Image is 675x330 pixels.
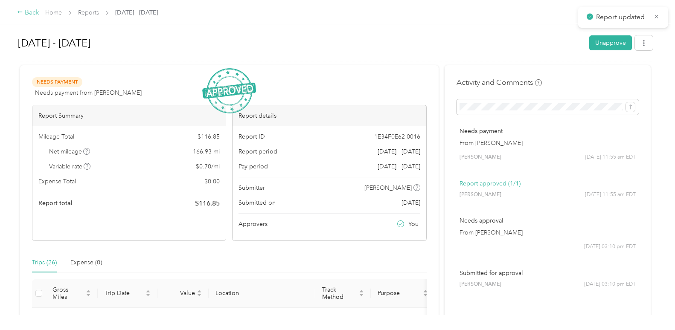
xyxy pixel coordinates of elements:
[157,279,209,308] th: Value
[596,12,647,23] p: Report updated
[32,258,57,267] div: Trips (26)
[145,289,151,294] span: caret-up
[38,132,74,141] span: Mileage Total
[239,220,268,229] span: Approvers
[457,77,542,88] h4: Activity and Comments
[460,127,636,136] p: Needs payment
[193,147,220,156] span: 166.93 mi
[18,33,583,53] h1: Aug 1 - 31, 2025
[204,177,220,186] span: $ 0.00
[239,198,276,207] span: Submitted on
[17,8,39,18] div: Back
[460,228,636,237] p: From [PERSON_NAME]
[70,258,102,267] div: Expense (0)
[46,279,98,308] th: Gross Miles
[35,88,142,97] span: Needs payment from [PERSON_NAME]
[239,162,268,171] span: Pay period
[239,183,265,192] span: Submitter
[460,191,501,199] span: [PERSON_NAME]
[86,289,91,294] span: caret-up
[78,9,99,16] a: Reports
[145,292,151,298] span: caret-down
[460,281,501,288] span: [PERSON_NAME]
[460,139,636,148] p: From [PERSON_NAME]
[408,220,419,229] span: You
[52,286,84,301] span: Gross Miles
[197,289,202,294] span: caret-up
[322,286,357,301] span: Track Method
[585,153,636,161] span: [DATE] 11:55 am EDT
[98,279,157,308] th: Trip Date
[198,132,220,141] span: $ 116.85
[32,77,82,87] span: Needs Payment
[38,177,76,186] span: Expense Total
[86,292,91,298] span: caret-down
[115,8,158,17] span: [DATE] - [DATE]
[378,147,420,156] span: [DATE] - [DATE]
[239,132,265,141] span: Report ID
[49,162,91,171] span: Variable rate
[584,243,636,251] span: [DATE] 03:10 pm EDT
[197,292,202,298] span: caret-down
[209,279,315,308] th: Location
[585,191,636,199] span: [DATE] 11:55 am EDT
[49,147,90,156] span: Net mileage
[359,289,364,294] span: caret-up
[364,183,412,192] span: [PERSON_NAME]
[402,198,420,207] span: [DATE]
[378,162,420,171] span: Go to pay period
[202,68,256,114] img: ApprovedStamp
[105,289,144,297] span: Trip Date
[164,289,195,297] span: Value
[196,162,220,171] span: $ 0.70 / mi
[233,105,426,126] div: Report details
[423,289,428,294] span: caret-up
[239,147,277,156] span: Report period
[32,105,226,126] div: Report Summary
[195,198,220,208] span: $ 116.85
[460,153,501,161] span: [PERSON_NAME]
[460,179,636,188] p: Report approved (1/1)
[371,279,435,308] th: Purpose
[38,199,73,208] span: Report total
[378,289,421,297] span: Purpose
[584,281,636,288] span: [DATE] 03:10 pm EDT
[222,315,308,321] p: 12:36 pm
[315,279,371,308] th: Track Method
[627,282,675,330] iframe: Everlance-gr Chat Button Frame
[45,9,62,16] a: Home
[589,35,632,50] button: Unapprove
[423,292,428,298] span: caret-down
[374,132,420,141] span: 1E34F0E62-0016
[359,292,364,298] span: caret-down
[460,216,636,225] p: Needs approval
[460,269,636,278] p: Submitted for approval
